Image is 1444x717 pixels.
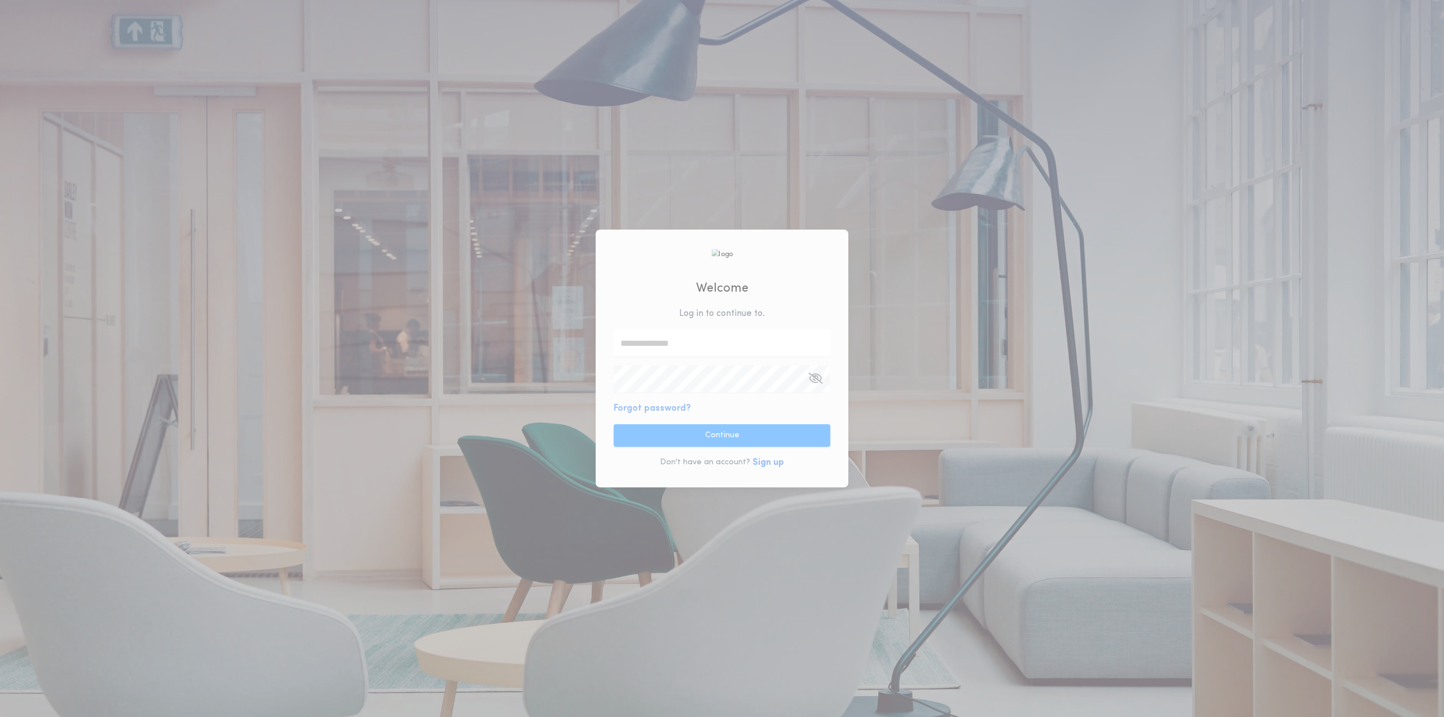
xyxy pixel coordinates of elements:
[696,279,749,298] h2: Welcome
[614,402,691,415] button: Forgot password?
[752,456,784,469] button: Sign up
[614,424,830,447] button: Continue
[660,457,750,468] p: Don't have an account?
[711,249,733,259] img: logo
[679,307,765,320] p: Log in to continue to .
